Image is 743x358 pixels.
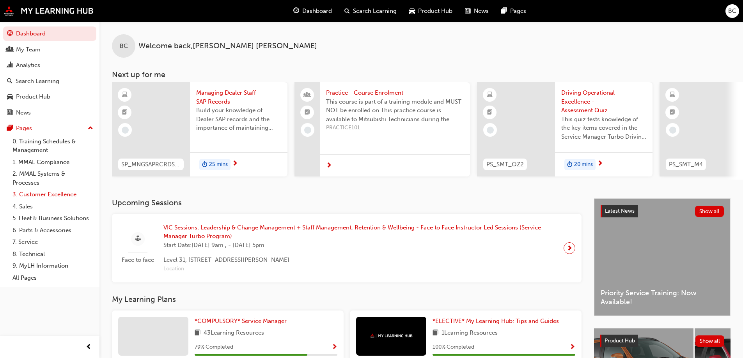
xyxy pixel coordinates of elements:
a: Analytics [3,58,96,72]
button: Show Progress [332,342,337,352]
button: Show all [695,335,725,347]
a: Latest NewsShow all [601,205,724,217]
span: PS_SMT_M4 [669,160,703,169]
button: Show all [695,206,724,217]
a: SP_MNGSAPRCRDS_M1Managing Dealer Staff SAP RecordsBuild your knowledge of Dealer SAP records and ... [112,82,287,176]
a: 8. Technical [9,248,96,260]
button: Show Progress [569,342,575,352]
span: booktick-icon [487,108,493,118]
a: *ELECTIVE* My Learning Hub: Tips and Guides [433,317,562,326]
span: SP_MNGSAPRCRDS_M1 [121,160,181,169]
span: duration-icon [202,160,207,170]
a: car-iconProduct Hub [403,3,459,19]
a: 9. MyLH Information [9,260,96,272]
a: Product HubShow all [600,335,724,347]
a: 2. MMAL Systems & Processes [9,168,96,189]
span: book-icon [433,328,438,338]
span: *ELECTIVE* My Learning Hub: Tips and Guides [433,317,559,324]
button: DashboardMy TeamAnalyticsSearch LearningProduct HubNews [3,25,96,121]
span: Welcome back , [PERSON_NAME] [PERSON_NAME] [138,42,317,51]
button: Pages [3,121,96,136]
span: search-icon [7,78,12,85]
a: 0. Training Schedules & Management [9,136,96,156]
span: next-icon [567,243,573,254]
span: news-icon [465,6,471,16]
span: next-icon [597,160,603,168]
span: Face to face [118,256,157,265]
a: Product Hub [3,90,96,104]
span: chart-icon [7,62,13,69]
a: 1. MMAL Compliance [9,156,96,168]
h3: My Learning Plans [112,295,582,304]
span: Show Progress [569,344,575,351]
span: booktick-icon [122,108,128,118]
span: Dashboard [302,7,332,16]
span: booktick-icon [305,108,310,118]
span: sessionType_FACE_TO_FACE-icon [135,234,141,244]
span: 100 % Completed [433,343,474,352]
span: up-icon [88,123,93,134]
a: PS_SMT_QZ2Driving Operational Excellence - Assessment Quiz (Service Manager Turbo Program)This qu... [477,82,653,176]
span: next-icon [326,162,332,169]
a: 4. Sales [9,201,96,213]
span: learningRecordVerb_NONE-icon [487,127,494,134]
a: All Pages [9,272,96,284]
div: Analytics [16,61,40,70]
span: 79 % Completed [195,343,233,352]
div: My Team [16,45,41,54]
a: *COMPULSORY* Service Manager [195,317,290,326]
span: Priority Service Training: Now Available! [601,289,724,306]
span: Product Hub [418,7,452,16]
span: learningResourceType_ELEARNING-icon [122,90,128,100]
span: Location [163,265,557,273]
span: News [474,7,489,16]
a: Search Learning [3,74,96,88]
a: 5. Fleet & Business Solutions [9,212,96,224]
a: pages-iconPages [495,3,532,19]
span: PS_SMT_QZ2 [486,160,524,169]
span: Build your knowledge of Dealer SAP records and the importance of maintaining your staff records i... [196,106,281,132]
a: search-iconSearch Learning [338,3,403,19]
span: news-icon [7,109,13,116]
img: mmal [4,6,94,16]
span: 43 Learning Resources [204,328,264,338]
a: 7. Service [9,236,96,248]
span: BC [120,42,128,51]
a: news-iconNews [459,3,495,19]
span: pages-icon [501,6,507,16]
span: 1 Learning Resources [442,328,498,338]
span: Level 31, [STREET_ADDRESS][PERSON_NAME] [163,256,557,265]
a: guage-iconDashboard [287,3,338,19]
div: Product Hub [16,92,50,101]
span: duration-icon [567,160,573,170]
span: next-icon [232,160,238,168]
span: PRACTICE101 [326,123,464,132]
span: BC [728,7,736,16]
span: guage-icon [7,30,13,37]
a: News [3,106,96,120]
span: VIC Sessions: Leadership & Change Management + Staff Management, Retention & Wellbeing - Face to ... [163,223,557,241]
a: Practice - Course EnrolmentThis course is part of a training module and MUST NOT be enrolled on T... [294,82,470,176]
span: Latest News [605,208,635,214]
a: Latest NewsShow allPriority Service Training: Now Available! [594,198,731,316]
span: Search Learning [353,7,397,16]
button: BC [725,4,739,18]
a: 6. Parts & Accessories [9,224,96,236]
span: Start Date: [DATE] 9am , - [DATE] 5pm [163,241,557,250]
div: Search Learning [16,77,59,86]
span: Product Hub [605,337,635,344]
span: people-icon [305,90,310,100]
a: My Team [3,42,96,57]
span: prev-icon [86,342,92,352]
span: Practice - Course Enrolment [326,88,464,97]
span: people-icon [7,46,13,53]
span: learningResourceType_ELEARNING-icon [487,90,493,100]
span: learningRecordVerb_NONE-icon [669,127,676,134]
img: mmal [370,333,413,339]
h3: Upcoming Sessions [112,198,582,207]
span: Show Progress [332,344,337,351]
a: Face to faceVIC Sessions: Leadership & Change Management + Staff Management, Retention & Wellbein... [118,220,575,277]
a: Dashboard [3,26,96,41]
